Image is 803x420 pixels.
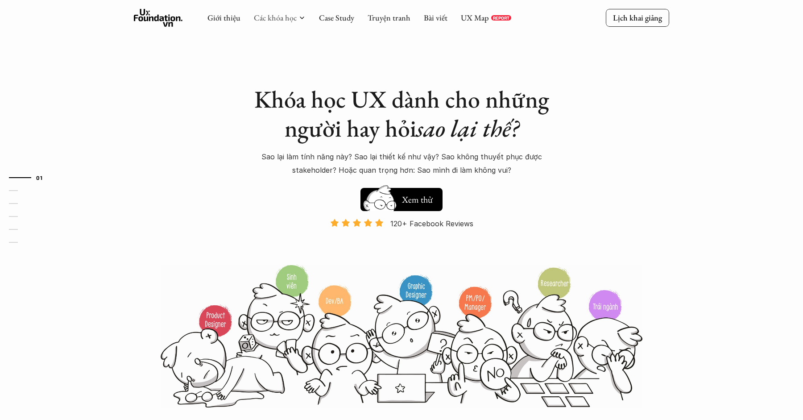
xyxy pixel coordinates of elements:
[390,217,473,230] p: 120+ Facebook Reviews
[424,12,447,23] a: Bài viết
[613,12,662,23] p: Lịch khai giảng
[461,12,489,23] a: UX Map
[9,172,51,183] a: 01
[368,12,410,23] a: Truyện tranh
[322,218,481,263] a: 120+ Facebook Reviews
[493,15,509,21] p: REPORT
[245,85,558,143] h1: Khóa học UX dành cho những người hay hỏi
[319,12,354,23] a: Case Study
[360,183,443,211] a: Xem thử
[254,12,297,23] a: Các khóa học
[36,175,42,181] strong: 01
[207,12,240,23] a: Giới thiệu
[401,193,434,206] h5: Xem thử
[245,150,558,177] p: Sao lại làm tính năng này? Sao lại thiết kế như vậy? Sao không thuyết phục được stakeholder? Hoặc...
[606,9,669,26] a: Lịch khai giảng
[416,112,519,144] em: sao lại thế?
